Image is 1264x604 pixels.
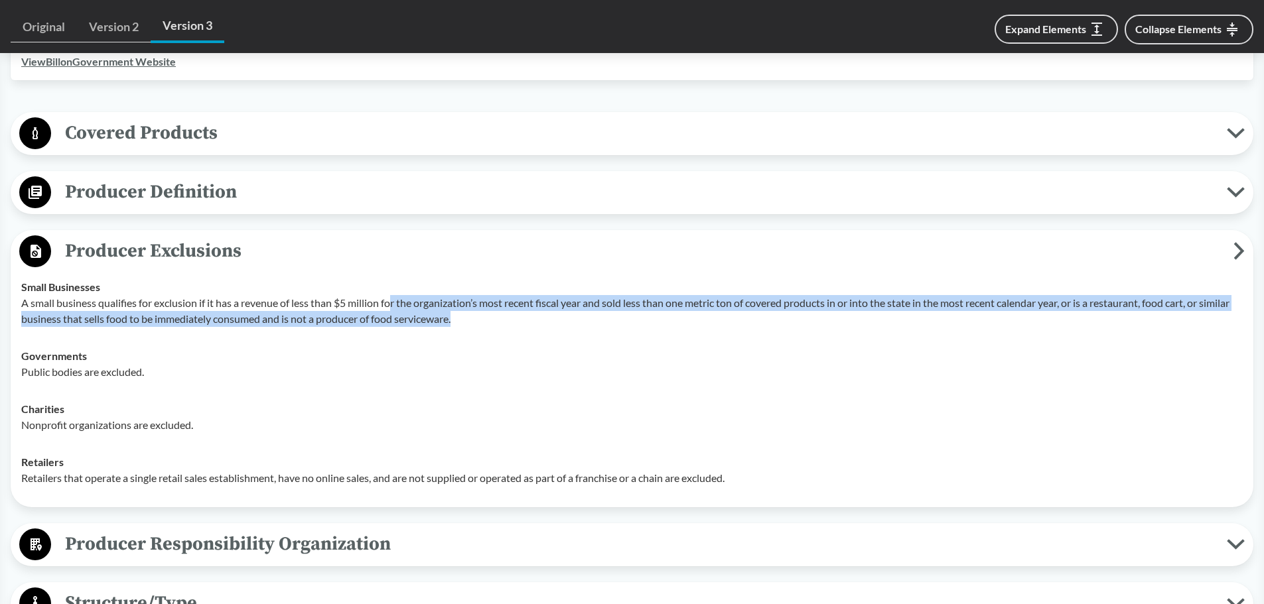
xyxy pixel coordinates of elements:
[21,417,1243,433] p: Nonprofit organizations are excluded.
[51,529,1227,559] span: Producer Responsibility Organization
[77,12,151,42] a: Version 2
[21,364,1243,380] p: Public bodies are excluded.
[15,528,1249,562] button: Producer Responsibility Organization
[21,402,64,415] strong: Charities
[51,118,1227,148] span: Covered Products
[21,55,176,68] a: ViewBillonGovernment Website
[995,15,1118,44] button: Expand Elements
[21,349,87,362] strong: Governments
[21,295,1243,327] p: A small business qualifies for exclusion if it has a revenue of less than $5 million for the orga...
[21,280,100,293] strong: Small Businesses
[1125,15,1253,44] button: Collapse Elements
[151,11,224,43] a: Version 3
[21,455,64,468] strong: Retailers
[15,176,1249,210] button: Producer Definition
[15,117,1249,151] button: Covered Products
[21,470,1243,486] p: Retailers that operate a single retail sales establishment, have no online sales, and are not sup...
[11,12,77,42] a: Original
[51,177,1227,207] span: Producer Definition
[15,235,1249,269] button: Producer Exclusions
[51,236,1233,266] span: Producer Exclusions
